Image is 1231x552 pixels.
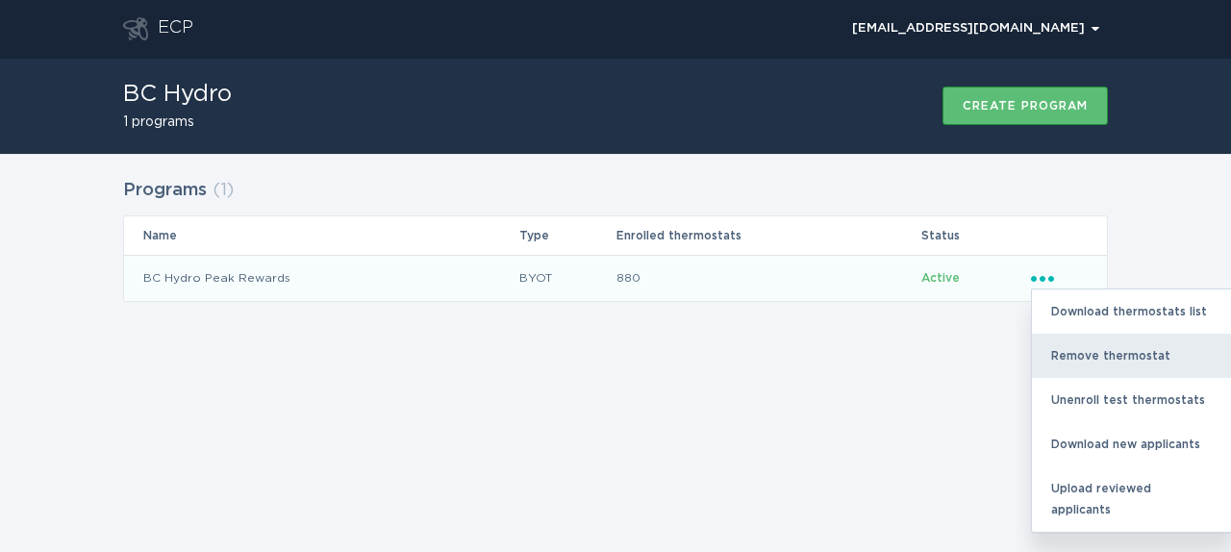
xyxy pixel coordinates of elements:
[920,216,1030,255] th: Status
[124,216,518,255] th: Name
[615,255,919,301] td: 880
[123,17,148,40] button: Go to dashboard
[123,83,232,106] h1: BC Hydro
[852,23,1099,35] div: [EMAIL_ADDRESS][DOMAIN_NAME]
[124,216,1107,255] tr: Table Headers
[213,182,234,199] span: ( 1 )
[518,255,615,301] td: BYOT
[843,14,1108,43] button: Open user account details
[518,216,615,255] th: Type
[123,173,207,208] h2: Programs
[843,14,1108,43] div: Popover menu
[158,17,193,40] div: ECP
[123,115,232,129] h2: 1 programs
[942,87,1108,125] button: Create program
[615,216,919,255] th: Enrolled thermostats
[921,272,960,284] span: Active
[124,255,518,301] td: BC Hydro Peak Rewards
[124,255,1107,301] tr: c053238a5de44cedbab813cb8f4b14bf
[963,100,1088,112] div: Create program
